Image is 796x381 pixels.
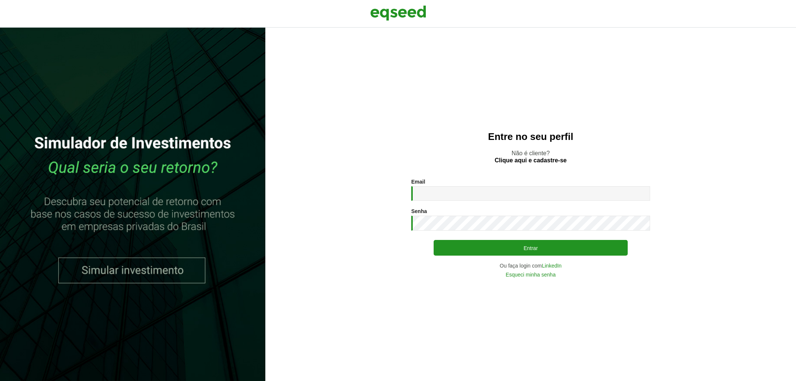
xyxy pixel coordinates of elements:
img: EqSeed Logo [370,4,426,22]
a: Clique aqui e cadastre-se [495,157,567,163]
label: Senha [411,209,427,214]
p: Não é cliente? [280,150,781,164]
a: LinkedIn [542,263,562,268]
button: Entrar [434,240,628,256]
div: Ou faça login com [411,263,650,268]
label: Email [411,179,425,184]
a: Esqueci minha senha [506,272,556,277]
h2: Entre no seu perfil [280,131,781,142]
